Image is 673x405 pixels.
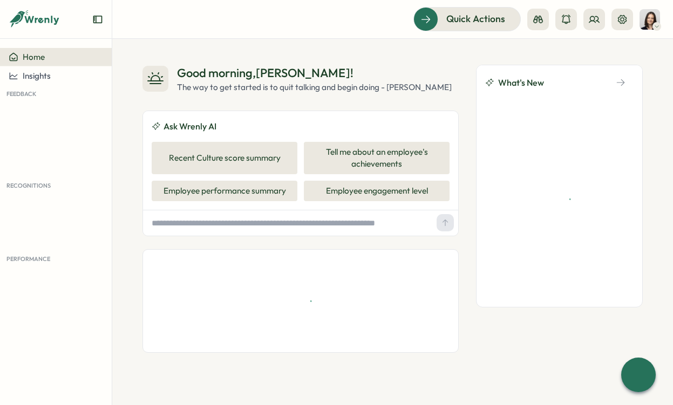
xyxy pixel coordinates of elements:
span: Home [23,52,45,62]
span: Quick Actions [446,12,505,26]
button: Employee engagement level [304,181,450,201]
div: The way to get started is to quit talking and begin doing - [PERSON_NAME] [177,81,452,93]
div: Good morning , [PERSON_NAME] ! [177,65,452,81]
button: Expand sidebar [92,14,103,25]
span: Ask Wrenly AI [164,120,216,133]
span: What's New [498,76,544,90]
button: Tell me about an employee's achievements [304,142,450,174]
button: Recent Culture score summary [152,142,297,174]
span: Insights [23,71,51,81]
button: Employee performance summary [152,181,297,201]
button: Quick Actions [413,7,521,31]
img: Elisabetta ​Casagrande [640,9,660,30]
